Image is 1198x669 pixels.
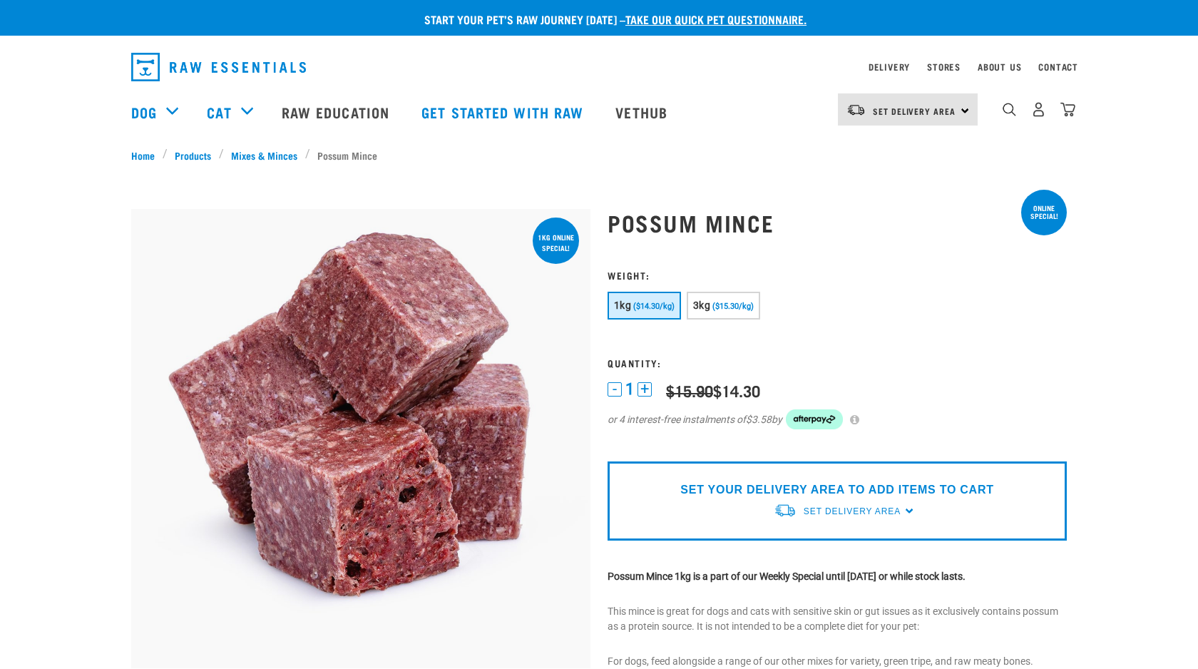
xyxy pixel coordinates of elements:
[207,101,231,123] a: Cat
[131,209,590,668] img: 1102 Possum Mince 01
[1038,64,1078,69] a: Contact
[1060,102,1075,117] img: home-icon@2x.png
[407,83,601,141] a: Get started with Raw
[978,64,1021,69] a: About Us
[1031,102,1046,117] img: user.png
[666,382,760,399] div: $14.30
[168,148,219,163] a: Products
[608,357,1067,368] h3: Quantity:
[804,506,901,516] span: Set Delivery Area
[873,108,956,113] span: Set Delivery Area
[608,382,622,397] button: -
[131,148,1067,163] nav: breadcrumbs
[746,412,772,427] span: $3.58
[666,386,713,394] strike: $15.90
[846,103,866,116] img: van-moving.png
[633,302,675,311] span: ($14.30/kg)
[601,83,685,141] a: Vethub
[693,300,710,311] span: 3kg
[267,83,407,141] a: Raw Education
[869,64,910,69] a: Delivery
[608,654,1067,669] p: For dogs, feed alongside a range of our other mixes for variety, green tripe, and raw meaty bones.
[687,292,760,320] button: 3kg ($15.30/kg)
[638,382,652,397] button: +
[224,148,305,163] a: Mixes & Minces
[927,64,961,69] a: Stores
[608,270,1067,280] h3: Weight:
[131,101,157,123] a: Dog
[608,210,1067,235] h1: Possum Mince
[614,300,631,311] span: 1kg
[625,382,634,397] span: 1
[1003,103,1016,116] img: home-icon-1@2x.png
[712,302,754,311] span: ($15.30/kg)
[786,409,843,429] img: Afterpay
[608,571,966,582] strong: Possum Mince 1kg is a part of our Weekly Special until [DATE] or while stock lasts.
[608,292,681,320] button: 1kg ($14.30/kg)
[608,604,1067,634] p: This mince is great for dogs and cats with sensitive skin or gut issues as it exclusively contain...
[131,148,163,163] a: Home
[131,53,306,81] img: Raw Essentials Logo
[680,481,993,499] p: SET YOUR DELIVERY AREA TO ADD ITEMS TO CART
[608,409,1067,429] div: or 4 interest-free instalments of by
[774,503,797,518] img: van-moving.png
[625,16,807,22] a: take our quick pet questionnaire.
[120,47,1078,87] nav: dropdown navigation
